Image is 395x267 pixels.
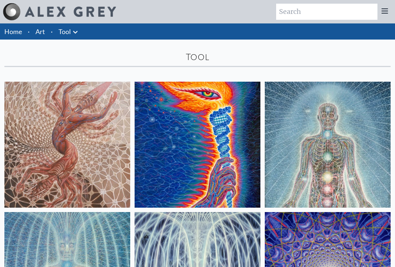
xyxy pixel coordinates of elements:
[276,4,377,20] input: Search
[59,26,71,37] a: Tool
[48,23,56,40] li: ·
[35,26,45,37] a: Art
[25,23,33,40] li: ·
[4,27,22,36] a: Home
[4,51,391,63] div: Tool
